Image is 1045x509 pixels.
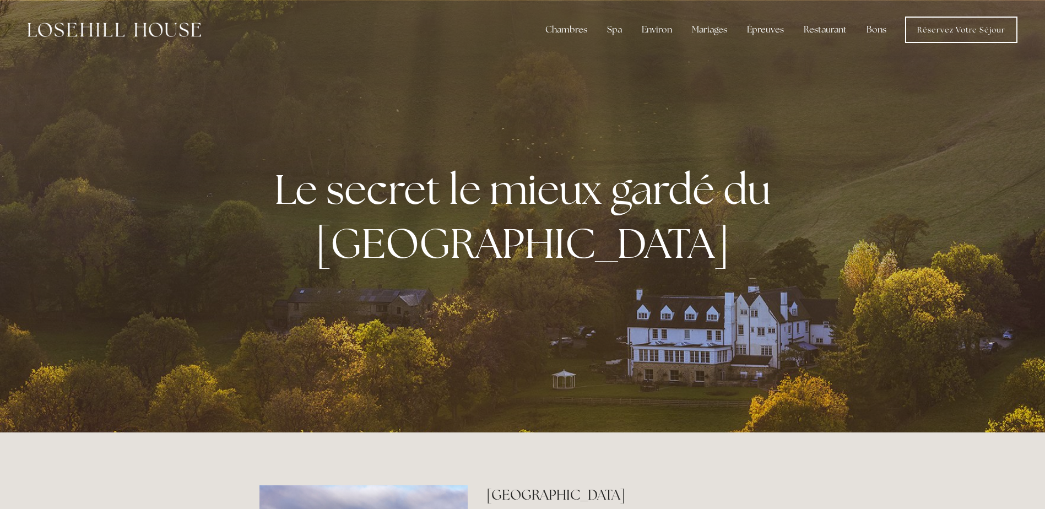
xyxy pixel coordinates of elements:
[537,19,596,41] div: Chambres
[738,19,793,41] div: Épreuves
[486,485,786,505] h2: [GEOGRAPHIC_DATA]
[905,17,1017,43] a: Réservez votre séjour
[598,19,631,41] div: Spa
[274,162,779,270] strong: Le secret le mieux gardé du [GEOGRAPHIC_DATA]
[795,19,856,41] div: Restaurant
[683,19,736,41] div: Mariages
[858,19,895,41] a: Bons
[633,19,681,41] div: Environ
[28,23,201,37] img: Maison Losehill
